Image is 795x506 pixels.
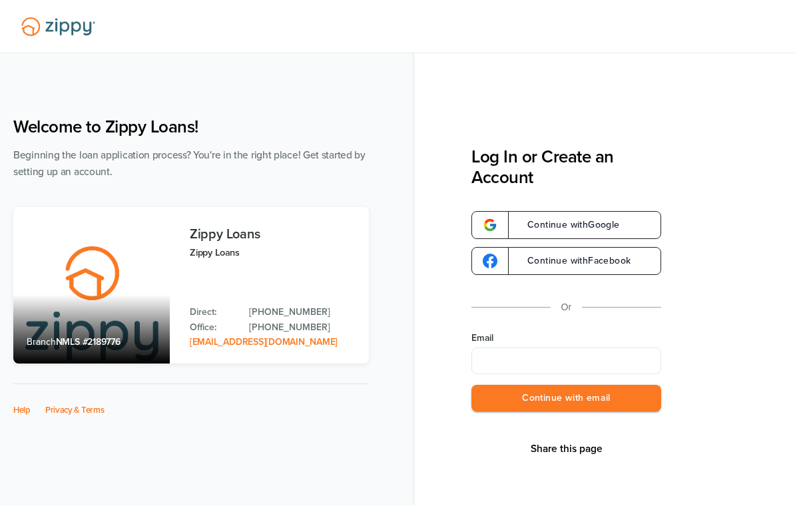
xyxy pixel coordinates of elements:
[471,211,661,239] a: google-logoContinue withGoogle
[471,146,661,188] h3: Log In or Create an Account
[13,405,31,415] a: Help
[45,405,105,415] a: Privacy & Terms
[190,336,338,348] a: Email Address: zippyguide@zippymh.com
[190,245,356,260] p: Zippy Loans
[190,305,236,320] p: Direct:
[471,385,661,412] button: Continue with email
[483,218,497,232] img: google-logo
[13,117,369,137] h1: Welcome to Zippy Loans!
[190,227,356,242] h3: Zippy Loans
[514,256,631,266] span: Continue with Facebook
[27,336,56,348] span: Branch
[13,11,103,42] img: Lender Logo
[527,442,607,455] button: Share This Page
[13,149,366,178] span: Beginning the loan application process? You're in the right place! Get started by setting up an a...
[471,332,661,345] label: Email
[561,299,572,316] p: Or
[514,220,620,230] span: Continue with Google
[483,254,497,268] img: google-logo
[471,348,661,374] input: Email Address
[471,247,661,275] a: google-logoContinue withFacebook
[249,305,356,320] a: Direct Phone: 512-975-2947
[249,320,356,335] a: Office Phone: 512-975-2947
[56,336,121,348] span: NMLS #2189776
[190,320,236,335] p: Office:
